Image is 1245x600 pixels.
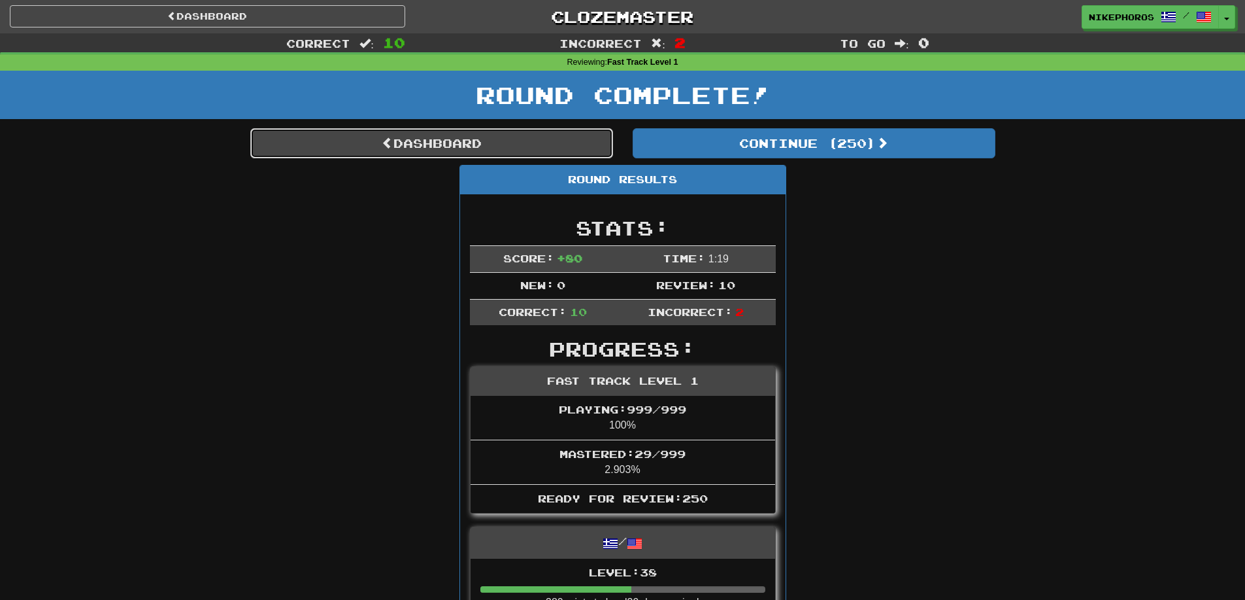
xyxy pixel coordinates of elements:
div: Fast Track Level 1 [471,367,775,396]
h2: Progress: [470,338,776,360]
span: Review: [656,279,716,291]
span: 10 [383,35,405,50]
span: 0 [557,279,565,291]
span: : [895,38,909,49]
span: Nikephoros [1089,11,1154,23]
span: 0 [918,35,929,50]
span: To go [840,37,886,50]
a: Nikephoros / [1082,5,1219,29]
span: 10 [718,279,735,291]
span: 2 [674,35,686,50]
span: Incorrect [559,37,642,50]
span: New: [520,279,554,291]
div: / [471,527,775,558]
span: Correct [286,37,350,50]
span: 1 : 19 [708,253,729,264]
span: 10 [570,306,587,318]
span: 2 [735,306,744,318]
span: + 80 [557,252,582,264]
span: Playing: 999 / 999 [559,403,686,415]
span: / [1183,10,1189,20]
span: Level: 38 [589,566,657,578]
button: Continue (250) [633,128,995,158]
h2: Stats: [470,217,776,239]
span: Ready for Review: 250 [538,492,708,504]
span: : [651,38,665,49]
div: Round Results [460,166,786,194]
span: Correct: [499,306,567,318]
span: Time: [663,252,705,264]
span: Incorrect: [648,306,733,318]
span: Mastered: 29 / 999 [559,448,686,460]
span: : [359,38,374,49]
a: Clozemaster [425,5,820,28]
strong: Fast Track Level 1 [607,58,678,67]
li: 100% [471,396,775,440]
li: 2.903% [471,440,775,485]
span: Score: [503,252,554,264]
a: Dashboard [250,128,613,158]
a: Dashboard [10,5,405,27]
h1: Round Complete! [5,82,1240,108]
